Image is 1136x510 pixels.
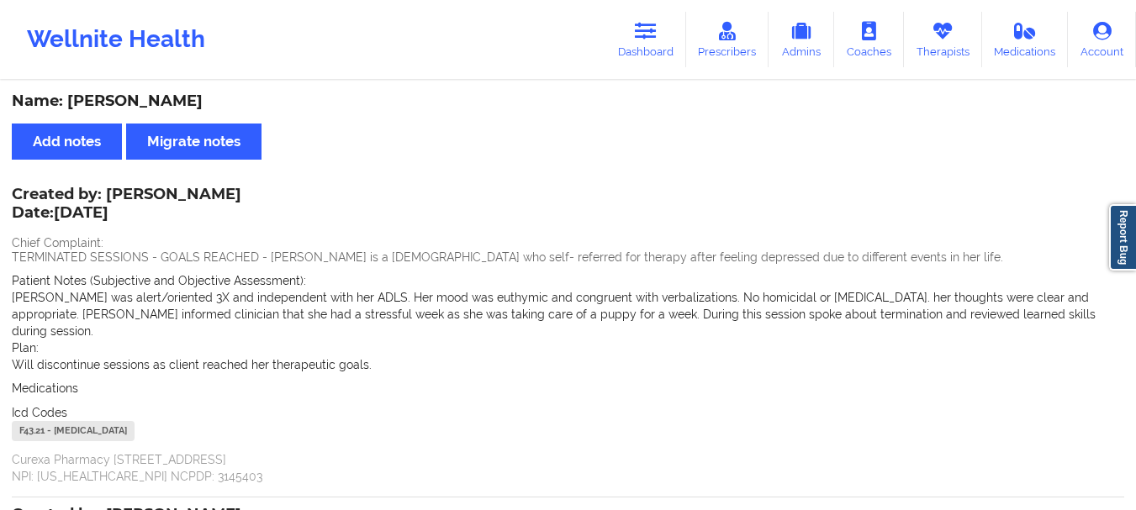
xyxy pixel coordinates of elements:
[12,249,1124,266] p: TERMINATED SESSIONS - GOALS REACHED - [PERSON_NAME] is a [DEMOGRAPHIC_DATA] who self- referred fo...
[12,202,241,224] p: Date: [DATE]
[12,274,306,287] span: Patient Notes (Subjective and Objective Assessment):
[126,124,262,160] button: Migrate notes
[904,12,982,67] a: Therapists
[12,341,39,355] span: Plan:
[12,236,103,250] span: Chief Complaint:
[12,356,1124,373] p: Will discontinue sessions as client reached her therapeutic goals.
[12,289,1124,339] p: [PERSON_NAME] was alert/oriented 3X and independent with her ADLS. Her mood was euthymic and cong...
[1109,204,1136,271] a: Report Bug
[834,12,904,67] a: Coaches
[12,92,1124,111] div: Name: [PERSON_NAME]
[12,186,241,224] div: Created by: [PERSON_NAME]
[982,12,1069,67] a: Medications
[12,406,67,419] span: Icd Codes
[605,12,686,67] a: Dashboard
[12,124,122,160] button: Add notes
[686,12,769,67] a: Prescribers
[12,381,78,395] span: Medications
[1068,12,1136,67] a: Account
[12,421,135,441] div: F43.21 - [MEDICAL_DATA]
[12,451,1124,485] p: Curexa Pharmacy [STREET_ADDRESS] NPI: [US_HEALTHCARE_NPI] NCPDP: 3145403
[769,12,834,67] a: Admins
